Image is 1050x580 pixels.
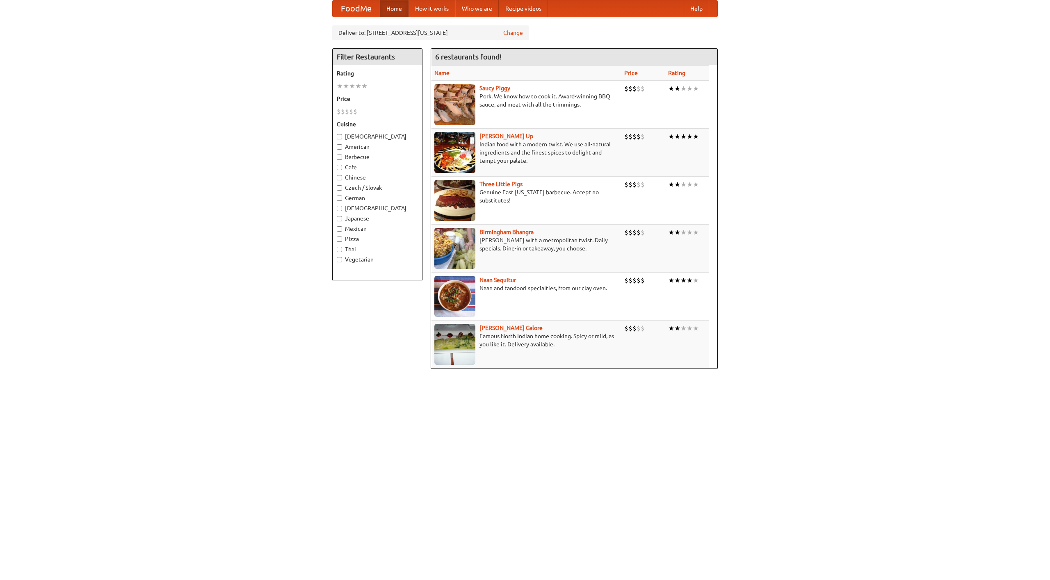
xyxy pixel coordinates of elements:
[624,228,628,237] li: $
[628,180,632,189] li: $
[434,70,450,76] a: Name
[337,214,418,223] label: Japanese
[337,184,418,192] label: Czech / Slovak
[479,277,516,283] a: Naan Sequitur
[680,180,687,189] li: ★
[641,84,645,93] li: $
[435,53,502,61] ng-pluralize: 6 restaurants found!
[641,324,645,333] li: $
[680,132,687,141] li: ★
[337,185,342,191] input: Czech / Slovak
[674,228,680,237] li: ★
[337,173,418,182] label: Chinese
[687,276,693,285] li: ★
[479,325,543,331] b: [PERSON_NAME] Galore
[345,107,349,116] li: $
[337,175,342,180] input: Chinese
[624,324,628,333] li: $
[674,180,680,189] li: ★
[624,84,628,93] li: $
[674,276,680,285] li: ★
[628,228,632,237] li: $
[349,82,355,91] li: ★
[479,133,533,139] b: [PERSON_NAME] Up
[668,180,674,189] li: ★
[632,84,637,93] li: $
[337,120,418,128] h5: Cuisine
[434,324,475,365] img: currygalore.jpg
[632,228,637,237] li: $
[434,284,618,292] p: Naan and tandoori specialties, from our clay oven.
[337,155,342,160] input: Barbecue
[499,0,548,17] a: Recipe videos
[668,84,674,93] li: ★
[337,204,418,212] label: [DEMOGRAPHIC_DATA]
[337,69,418,77] h5: Rating
[337,247,342,252] input: Thai
[337,132,418,141] label: [DEMOGRAPHIC_DATA]
[337,95,418,103] h5: Price
[687,180,693,189] li: ★
[687,132,693,141] li: ★
[479,181,523,187] a: Three Little Pigs
[641,228,645,237] li: $
[637,276,641,285] li: $
[687,228,693,237] li: ★
[337,143,418,151] label: American
[337,134,342,139] input: [DEMOGRAPHIC_DATA]
[637,132,641,141] li: $
[641,180,645,189] li: $
[693,228,699,237] li: ★
[353,107,357,116] li: $
[434,236,618,252] p: [PERSON_NAME] with a metropolitan twist. Daily specials. Dine-in or takeaway, you choose.
[434,92,618,109] p: Pork. We know how to cook it. Award-winning BBQ sauce, and meat with all the trimmings.
[632,180,637,189] li: $
[434,332,618,348] p: Famous North Indian home cooking. Spicy or mild, as you like it. Delivery available.
[693,180,699,189] li: ★
[337,196,342,201] input: German
[693,324,699,333] li: ★
[337,194,418,202] label: German
[674,132,680,141] li: ★
[674,84,680,93] li: ★
[680,276,687,285] li: ★
[434,180,475,221] img: littlepigs.jpg
[687,324,693,333] li: ★
[337,216,342,221] input: Japanese
[337,165,342,170] input: Cafe
[628,276,632,285] li: $
[674,324,680,333] li: ★
[333,0,380,17] a: FoodMe
[337,206,342,211] input: [DEMOGRAPHIC_DATA]
[337,235,418,243] label: Pizza
[434,84,475,125] img: saucy.jpg
[668,276,674,285] li: ★
[341,107,345,116] li: $
[337,237,342,242] input: Pizza
[624,70,638,76] a: Price
[479,229,534,235] a: Birmingham Bhangra
[637,180,641,189] li: $
[628,84,632,93] li: $
[337,257,342,262] input: Vegetarian
[628,324,632,333] li: $
[479,85,510,91] b: Saucy Piggy
[680,324,687,333] li: ★
[337,153,418,161] label: Barbecue
[337,226,342,232] input: Mexican
[503,29,523,37] a: Change
[624,132,628,141] li: $
[641,132,645,141] li: $
[343,82,349,91] li: ★
[434,132,475,173] img: curryup.jpg
[637,228,641,237] li: $
[337,163,418,171] label: Cafe
[628,132,632,141] li: $
[337,245,418,253] label: Thai
[434,188,618,205] p: Genuine East [US_STATE] barbecue. Accept no substitutes!
[632,276,637,285] li: $
[361,82,367,91] li: ★
[355,82,361,91] li: ★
